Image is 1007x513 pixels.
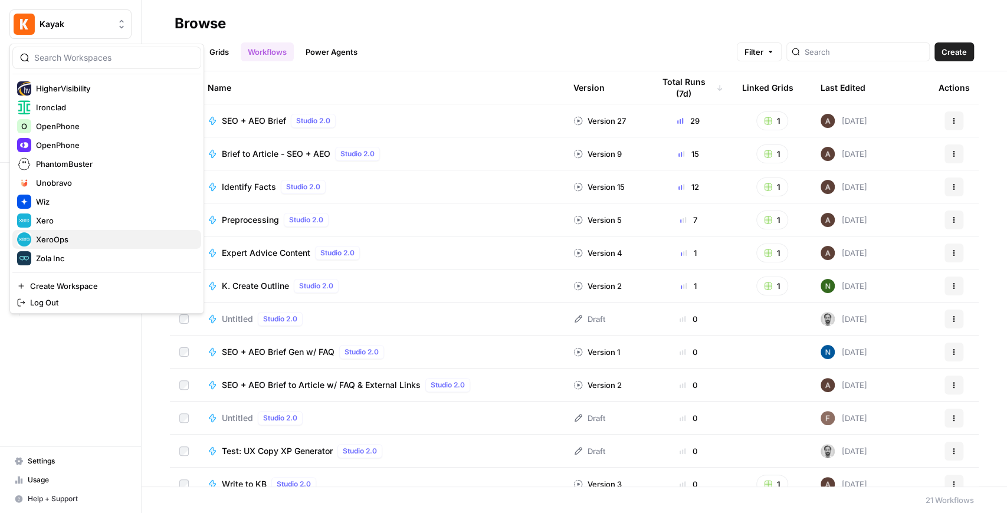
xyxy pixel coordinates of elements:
[654,214,723,226] div: 7
[654,247,723,259] div: 1
[821,411,867,425] div: [DATE]
[821,411,835,425] img: tctyxljblf40chzqxflm8vgl4vpd
[263,413,297,423] span: Studio 2.0
[21,120,27,132] span: O
[431,380,465,390] span: Studio 2.0
[17,157,31,171] img: PhantomBuster Logo
[805,46,924,58] input: Search
[756,111,788,130] button: 1
[28,475,126,485] span: Usage
[821,312,835,326] img: lemk4kch0nuxk7w1xh7asgdteu4z
[208,477,555,491] a: Write to KBStudio 2.0
[17,100,31,114] img: Ironclad Logo
[222,478,267,490] span: Write to KB
[821,147,867,161] div: [DATE]
[821,477,867,491] div: [DATE]
[299,42,365,61] a: Power Agents
[345,347,379,357] span: Studio 2.0
[208,411,555,425] a: UntitledStudio 2.0
[573,313,605,325] div: Draft
[821,477,835,491] img: wtbmvrjo3qvncyiyitl6zoukl9gz
[821,444,867,458] div: [DATE]
[30,297,192,308] span: Log Out
[573,478,622,490] div: Version 3
[756,244,788,262] button: 1
[17,81,31,96] img: HigherVisibility Logo
[30,280,192,292] span: Create Workspace
[286,182,320,192] span: Studio 2.0
[241,42,294,61] a: Workflows
[573,115,626,127] div: Version 27
[821,180,835,194] img: wtbmvrjo3qvncyiyitl6zoukl9gz
[202,42,236,61] a: Grids
[821,180,867,194] div: [DATE]
[573,247,622,259] div: Version 4
[756,475,788,494] button: 1
[654,313,723,325] div: 0
[208,180,555,194] a: Identify FactsStudio 2.0
[821,114,867,128] div: [DATE]
[36,234,192,245] span: XeroOps
[208,246,555,260] a: Expert Advice ContentStudio 2.0
[573,280,622,292] div: Version 2
[12,278,201,294] a: Create Workspace
[222,115,286,127] span: SEO + AEO Brief
[573,148,622,160] div: Version 9
[208,114,555,128] a: SEO + AEO BriefStudio 2.0
[654,71,723,104] div: Total Runs (7d)
[821,345,867,359] div: [DATE]
[573,379,622,391] div: Version 2
[208,279,555,293] a: K. Create OutlineStudio 2.0
[756,177,788,196] button: 1
[208,345,555,359] a: SEO + AEO Brief Gen w/ FAQStudio 2.0
[208,147,555,161] a: Brief to Article - SEO + AEOStudio 2.0
[821,279,835,293] img: g4o9tbhziz0738ibrok3k9f5ina6
[821,444,835,458] img: lemk4kch0nuxk7w1xh7asgdteu4z
[36,139,192,151] span: OpenPhone
[821,378,867,392] div: [DATE]
[17,138,31,152] img: OpenPhone Logo
[9,489,132,508] button: Help + Support
[821,114,835,128] img: wtbmvrjo3qvncyiyitl6zoukl9gz
[17,251,31,265] img: Zola Inc Logo
[654,412,723,424] div: 0
[14,14,35,35] img: Kayak Logo
[36,158,192,170] span: PhantomBuster
[222,445,333,457] span: Test: UX Copy XP Generator
[28,494,126,504] span: Help + Support
[744,46,763,58] span: Filter
[9,9,132,39] button: Workspace: Kayak
[343,446,377,456] span: Studio 2.0
[17,195,31,209] img: Wiz Logo
[654,181,723,193] div: 12
[934,42,974,61] button: Create
[821,345,835,359] img: n7pe0zs00y391qjouxmgrq5783et
[821,213,867,227] div: [DATE]
[17,176,31,190] img: Unobravo Logo
[821,279,867,293] div: [DATE]
[9,471,132,489] a: Usage
[573,445,605,457] div: Draft
[654,280,723,292] div: 1
[821,246,835,260] img: wtbmvrjo3qvncyiyitl6zoukl9gz
[320,248,355,258] span: Studio 2.0
[939,71,970,104] div: Actions
[654,379,723,391] div: 0
[208,444,555,458] a: Test: UX Copy XP GeneratorStudio 2.0
[737,42,782,61] button: Filter
[756,144,788,163] button: 1
[36,83,192,94] span: HigherVisibility
[756,277,788,295] button: 1
[9,452,132,471] a: Settings
[36,215,192,226] span: Xero
[9,44,204,314] div: Workspace: Kayak
[277,479,311,489] span: Studio 2.0
[573,346,620,358] div: Version 1
[208,213,555,227] a: PreprocessingStudio 2.0
[573,412,605,424] div: Draft
[942,46,967,58] span: Create
[821,71,865,104] div: Last Edited
[654,148,723,160] div: 15
[175,42,198,61] a: All
[573,181,625,193] div: Version 15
